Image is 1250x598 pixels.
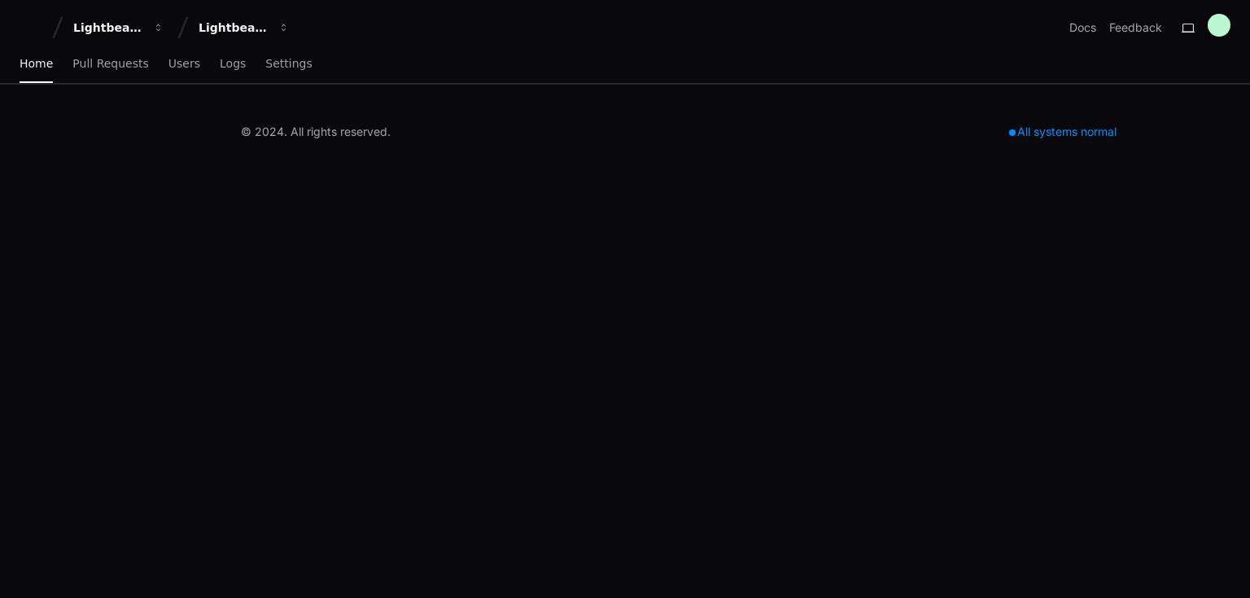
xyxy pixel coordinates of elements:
[265,59,312,68] span: Settings
[192,13,296,42] button: Lightbeam Health Solutions
[265,46,312,83] a: Settings
[168,59,200,68] span: Users
[199,20,269,36] div: Lightbeam Health Solutions
[72,59,148,68] span: Pull Requests
[168,46,200,83] a: Users
[72,46,148,83] a: Pull Requests
[999,120,1126,143] div: All systems normal
[1069,20,1096,36] a: Docs
[220,46,246,83] a: Logs
[241,124,391,140] div: © 2024. All rights reserved.
[20,46,53,83] a: Home
[220,59,246,68] span: Logs
[67,13,171,42] button: Lightbeam Health
[73,20,143,36] div: Lightbeam Health
[20,59,53,68] span: Home
[1109,20,1162,36] button: Feedback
